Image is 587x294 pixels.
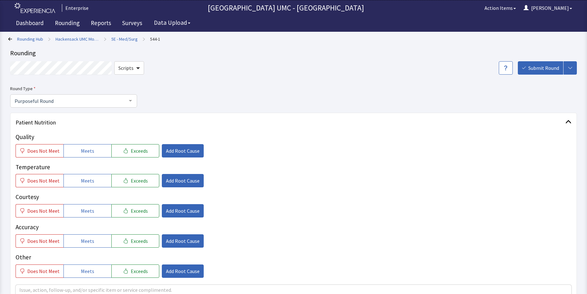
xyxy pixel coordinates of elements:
button: Meets [63,264,111,278]
button: Does Not Meet [16,234,63,248]
a: Dashboard [11,16,49,32]
button: Add Root Cause [162,264,204,278]
a: Reports [86,16,116,32]
button: Does Not Meet [16,264,63,278]
span: Meets [81,267,94,275]
p: Temperature [16,163,571,172]
button: Exceeds [111,174,159,187]
button: Exceeds [111,264,159,278]
button: Add Root Cause [162,174,204,187]
p: Quality [16,132,571,142]
span: Add Root Cause [166,237,200,245]
span: > [104,33,106,45]
button: Scripts [114,61,144,75]
span: Meets [81,147,94,155]
button: Meets [63,204,111,217]
div: Enterprise [62,4,89,12]
span: Add Root Cause [166,147,200,155]
button: Does Not Meet [16,174,63,187]
button: Exceeds [111,234,159,248]
span: Scripts [118,64,134,72]
p: Other [16,253,571,262]
span: Does Not Meet [27,267,60,275]
span: Exceeds [131,177,148,184]
button: Meets [63,174,111,187]
span: > [143,33,145,45]
span: Submit Round [528,64,559,72]
button: Submit Round [518,61,563,75]
button: Does Not Meet [16,144,63,157]
span: Add Root Cause [166,267,200,275]
button: Meets [63,144,111,157]
span: Purposeful Round [13,97,124,104]
button: Add Root Cause [162,234,204,248]
a: 5E - Med/Surg [111,36,138,42]
p: [GEOGRAPHIC_DATA] UMC - [GEOGRAPHIC_DATA] [91,3,481,13]
a: 544-1 [150,36,160,42]
button: Action Items [481,2,520,14]
button: Meets [63,234,111,248]
button: Does Not Meet [16,204,63,217]
span: Exceeds [131,237,148,245]
button: [PERSON_NAME] [520,2,576,14]
button: Add Root Cause [162,204,204,217]
button: Add Root Cause [162,144,204,157]
span: Meets [81,207,94,215]
a: Surveys [117,16,147,32]
button: Data Upload [150,17,194,29]
span: Add Root Cause [166,177,200,184]
span: Exceeds [131,267,148,275]
span: Does Not Meet [27,147,60,155]
div: Rounding [10,49,577,57]
button: Exceeds [111,144,159,157]
span: > [48,33,50,45]
label: Round Type [10,85,137,92]
span: Exceeds [131,147,148,155]
a: Rounding [50,16,84,32]
span: Meets [81,237,94,245]
img: experiencia_logo.png [15,3,55,13]
span: Meets [81,177,94,184]
span: Patient Nutrition [16,118,565,127]
span: Add Root Cause [166,207,200,215]
span: Does Not Meet [27,237,60,245]
a: Rounding Hub [17,36,43,42]
span: Does Not Meet [27,177,60,184]
p: Accuracy [16,223,571,232]
span: Exceeds [131,207,148,215]
button: Exceeds [111,204,159,217]
p: Courtesy [16,192,571,202]
a: Hackensack UMC Mountainside [56,36,99,42]
span: Does Not Meet [27,207,60,215]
